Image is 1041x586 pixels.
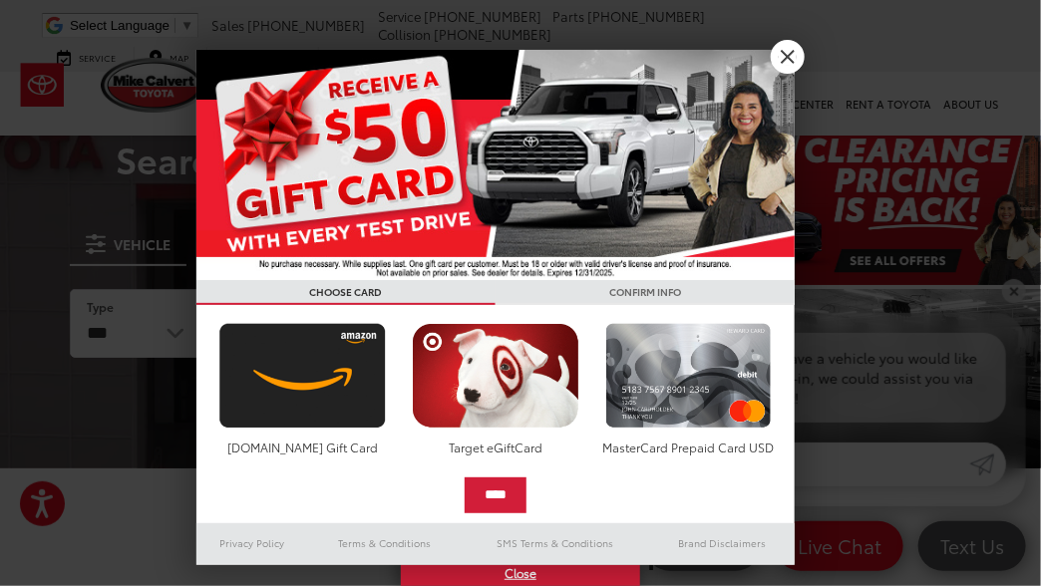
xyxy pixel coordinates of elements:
div: Target eGiftCard [407,439,583,455]
a: Privacy Policy [196,531,308,555]
img: amazoncard.png [214,323,391,429]
div: [DOMAIN_NAME] Gift Card [214,439,391,455]
img: 55838_top_625864.jpg [196,50,795,280]
h3: CONFIRM INFO [496,280,795,305]
a: Brand Disclaimers [649,531,795,555]
img: targetcard.png [407,323,583,429]
div: MasterCard Prepaid Card USD [600,439,777,455]
a: Terms & Conditions [308,531,461,555]
a: SMS Terms & Conditions [461,531,649,555]
img: mastercard.png [600,323,777,429]
h3: CHOOSE CARD [196,280,496,305]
